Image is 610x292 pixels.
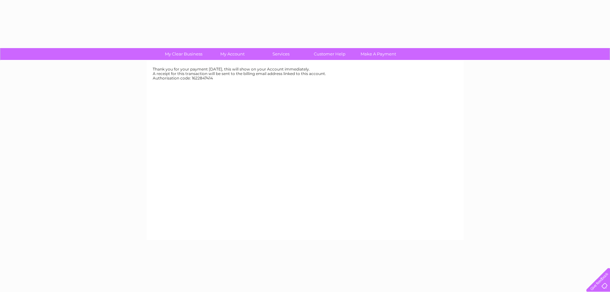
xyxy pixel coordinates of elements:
[352,48,405,60] a: Make A Payment
[303,48,356,60] a: Customer Help
[153,76,458,80] div: Authorisation code: 1622847414
[206,48,259,60] a: My Account
[153,67,458,71] div: Thank you for your payment [DATE], this will show on your Account immediately.
[255,48,307,60] a: Services
[157,48,210,60] a: My Clear Business
[153,71,458,76] div: A receipt for this transaction will be sent to the billing email address linked to this account.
